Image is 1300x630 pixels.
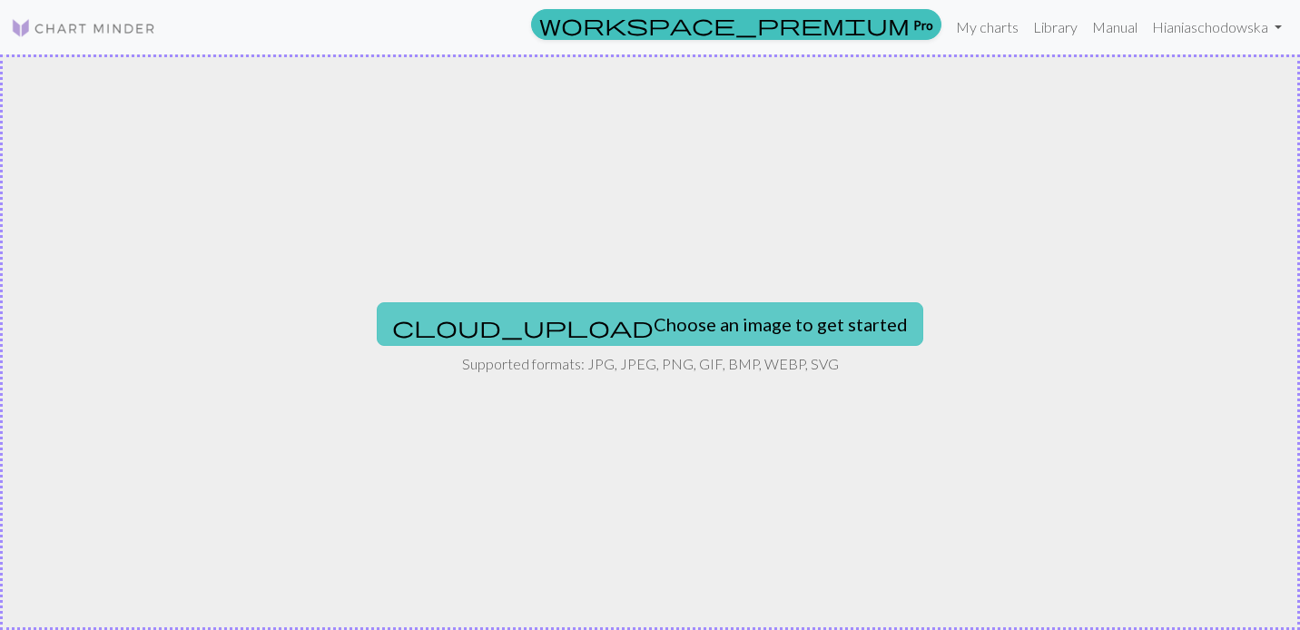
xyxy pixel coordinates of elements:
a: My charts [949,9,1026,45]
span: workspace_premium [539,12,910,37]
span: cloud_upload [392,314,654,340]
a: Pro [531,9,941,40]
button: Choose an image to get started [377,302,923,346]
a: Hianiaschodowska [1145,9,1289,45]
a: Manual [1085,9,1145,45]
img: Logo [11,17,156,39]
p: Supported formats: JPG, JPEG, PNG, GIF, BMP, WEBP, SVG [462,353,839,375]
a: Library [1026,9,1085,45]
